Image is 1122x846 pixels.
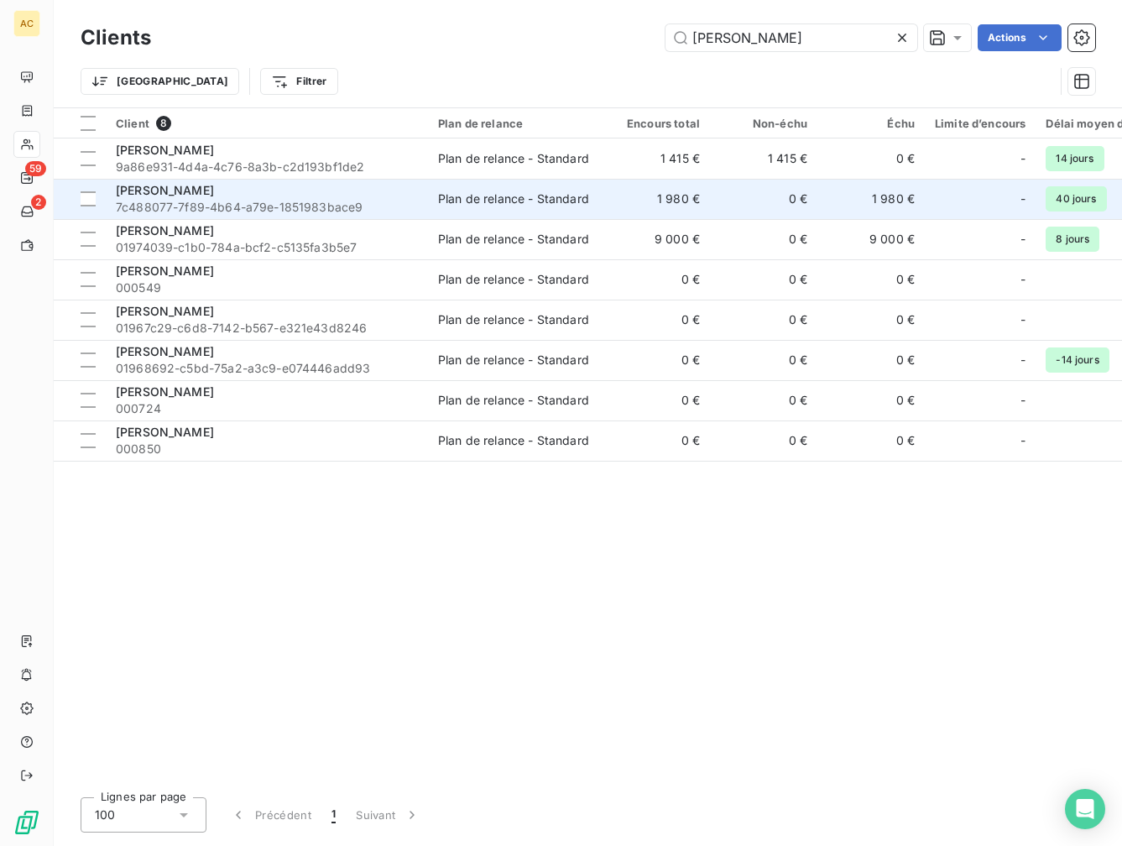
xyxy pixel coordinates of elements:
[603,138,710,179] td: 1 415 €
[438,117,592,130] div: Plan de relance
[817,380,925,420] td: 0 €
[156,116,171,131] span: 8
[438,311,589,328] div: Plan de relance - Standard
[1046,227,1099,252] span: 8 jours
[1020,392,1025,409] span: -
[603,259,710,300] td: 0 €
[116,304,214,318] span: [PERSON_NAME]
[710,259,817,300] td: 0 €
[1020,352,1025,368] span: -
[116,117,149,130] span: Client
[1065,789,1105,829] div: Open Intercom Messenger
[1020,432,1025,449] span: -
[116,400,418,417] span: 000724
[116,223,214,238] span: [PERSON_NAME]
[603,219,710,259] td: 9 000 €
[116,320,418,337] span: 01967c29-c6d8-7142-b567-e321e43d8246
[1020,231,1025,248] span: -
[346,797,431,833] button: Suivant
[603,300,710,340] td: 0 €
[116,264,214,278] span: [PERSON_NAME]
[817,340,925,380] td: 0 €
[13,10,40,37] div: AC
[1046,186,1106,211] span: 40 jours
[720,117,807,130] div: Non-échu
[116,159,418,175] span: 9a86e931-4d4a-4c76-8a3b-c2d193bf1de2
[1020,271,1025,288] span: -
[978,24,1062,51] button: Actions
[331,807,336,823] span: 1
[116,239,418,256] span: 01974039-c1b0-784a-bcf2-c5135fa3b5e7
[438,392,589,409] div: Plan de relance - Standard
[603,380,710,420] td: 0 €
[25,161,46,176] span: 59
[1046,146,1104,171] span: 14 jours
[438,271,589,288] div: Plan de relance - Standard
[817,300,925,340] td: 0 €
[116,344,214,358] span: [PERSON_NAME]
[116,441,418,457] span: 000850
[438,150,589,167] div: Plan de relance - Standard
[710,340,817,380] td: 0 €
[438,352,589,368] div: Plan de relance - Standard
[817,420,925,461] td: 0 €
[116,425,214,439] span: [PERSON_NAME]
[613,117,700,130] div: Encours total
[817,259,925,300] td: 0 €
[710,219,817,259] td: 0 €
[710,300,817,340] td: 0 €
[603,420,710,461] td: 0 €
[665,24,917,51] input: Rechercher
[1020,191,1025,207] span: -
[13,198,39,225] a: 2
[13,164,39,191] a: 59
[321,797,346,833] button: 1
[827,117,915,130] div: Échu
[438,432,589,449] div: Plan de relance - Standard
[1020,150,1025,167] span: -
[13,809,40,836] img: Logo LeanPay
[260,68,337,95] button: Filtrer
[817,179,925,219] td: 1 980 €
[438,191,589,207] div: Plan de relance - Standard
[935,117,1025,130] div: Limite d’encours
[81,23,151,53] h3: Clients
[817,219,925,259] td: 9 000 €
[116,199,418,216] span: 7c488077-7f89-4b64-a79e-1851983bace9
[1020,311,1025,328] span: -
[603,179,710,219] td: 1 980 €
[31,195,46,210] span: 2
[438,231,589,248] div: Plan de relance - Standard
[710,179,817,219] td: 0 €
[710,380,817,420] td: 0 €
[81,68,239,95] button: [GEOGRAPHIC_DATA]
[710,420,817,461] td: 0 €
[116,143,214,157] span: [PERSON_NAME]
[116,384,214,399] span: [PERSON_NAME]
[116,279,418,296] span: 000549
[603,340,710,380] td: 0 €
[220,797,321,833] button: Précédent
[116,360,418,377] span: 01968692-c5bd-75a2-a3c9-e074446add93
[116,183,214,197] span: [PERSON_NAME]
[710,138,817,179] td: 1 415 €
[1046,347,1109,373] span: -14 jours
[817,138,925,179] td: 0 €
[95,807,115,823] span: 100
